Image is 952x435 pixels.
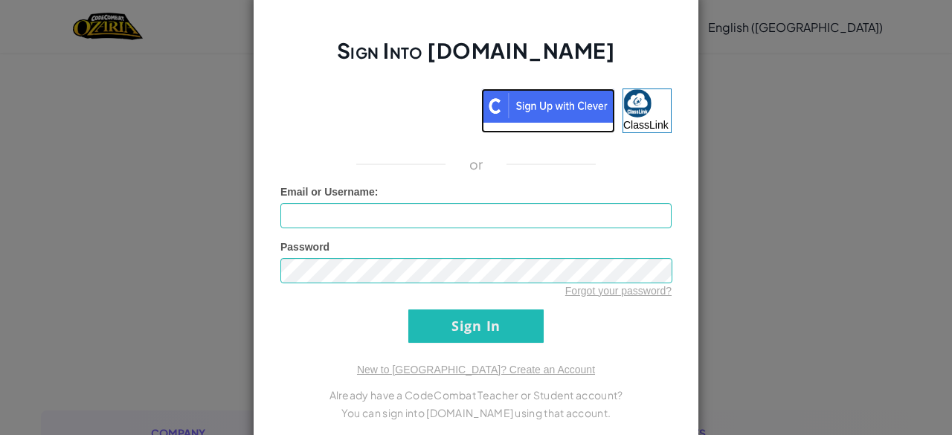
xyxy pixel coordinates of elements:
[280,36,672,80] h2: Sign Into [DOMAIN_NAME]
[280,184,379,199] label: :
[280,404,672,422] p: You can sign into [DOMAIN_NAME] using that account.
[408,309,544,343] input: Sign In
[623,89,652,117] img: classlink-logo-small.png
[280,241,329,253] span: Password
[481,88,615,123] img: clever_sso_button@2x.png
[280,386,672,404] p: Already have a CodeCombat Teacher or Student account?
[273,87,481,120] iframe: Sign in with Google Button
[280,186,375,198] span: Email or Username
[565,285,672,297] a: Forgot your password?
[469,155,483,173] p: or
[623,119,669,131] span: ClassLink
[357,364,595,376] a: New to [GEOGRAPHIC_DATA]? Create an Account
